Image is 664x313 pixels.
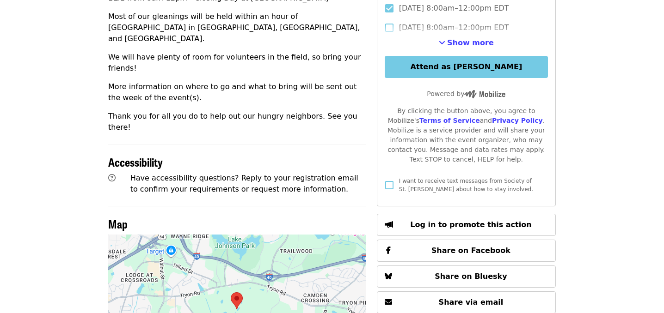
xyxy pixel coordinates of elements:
span: Powered by [427,90,505,97]
span: Accessibility [108,154,163,170]
div: By clicking the button above, you agree to Mobilize's and . Mobilize is a service provider and wi... [385,106,548,164]
span: [DATE] 8:00am–12:00pm EDT [399,3,509,14]
p: Most of our gleanings will be held within an hour of [GEOGRAPHIC_DATA] in [GEOGRAPHIC_DATA], [GEO... [108,11,366,44]
button: Attend as [PERSON_NAME] [385,56,548,78]
span: Show more [447,38,494,47]
span: Share on Bluesky [435,272,507,281]
p: More information on where to go and what to bring will be sent out the week of the event(s). [108,81,366,103]
a: Privacy Policy [492,117,543,124]
i: question-circle icon [108,174,116,182]
button: Share on Bluesky [377,265,556,288]
span: Log in to promote this action [410,220,531,229]
span: Map [108,216,128,232]
img: Powered by Mobilize [464,90,505,98]
span: Have accessibility questions? Reply to your registration email to confirm your requirements or re... [130,174,358,193]
button: See more timeslots [439,37,494,48]
span: Share via email [439,298,504,307]
p: Thank you for all you do to help out our hungry neighbors. See you there! [108,111,366,133]
p: We will have plenty of room for volunteers in the field, so bring your friends! [108,52,366,74]
button: Log in to promote this action [377,214,556,236]
span: I want to receive text messages from Society of St. [PERSON_NAME] about how to stay involved. [399,178,533,193]
a: Terms of Service [419,117,480,124]
button: Share on Facebook [377,240,556,262]
span: [DATE] 8:00am–12:00pm EDT [399,22,509,33]
span: Share on Facebook [431,246,510,255]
